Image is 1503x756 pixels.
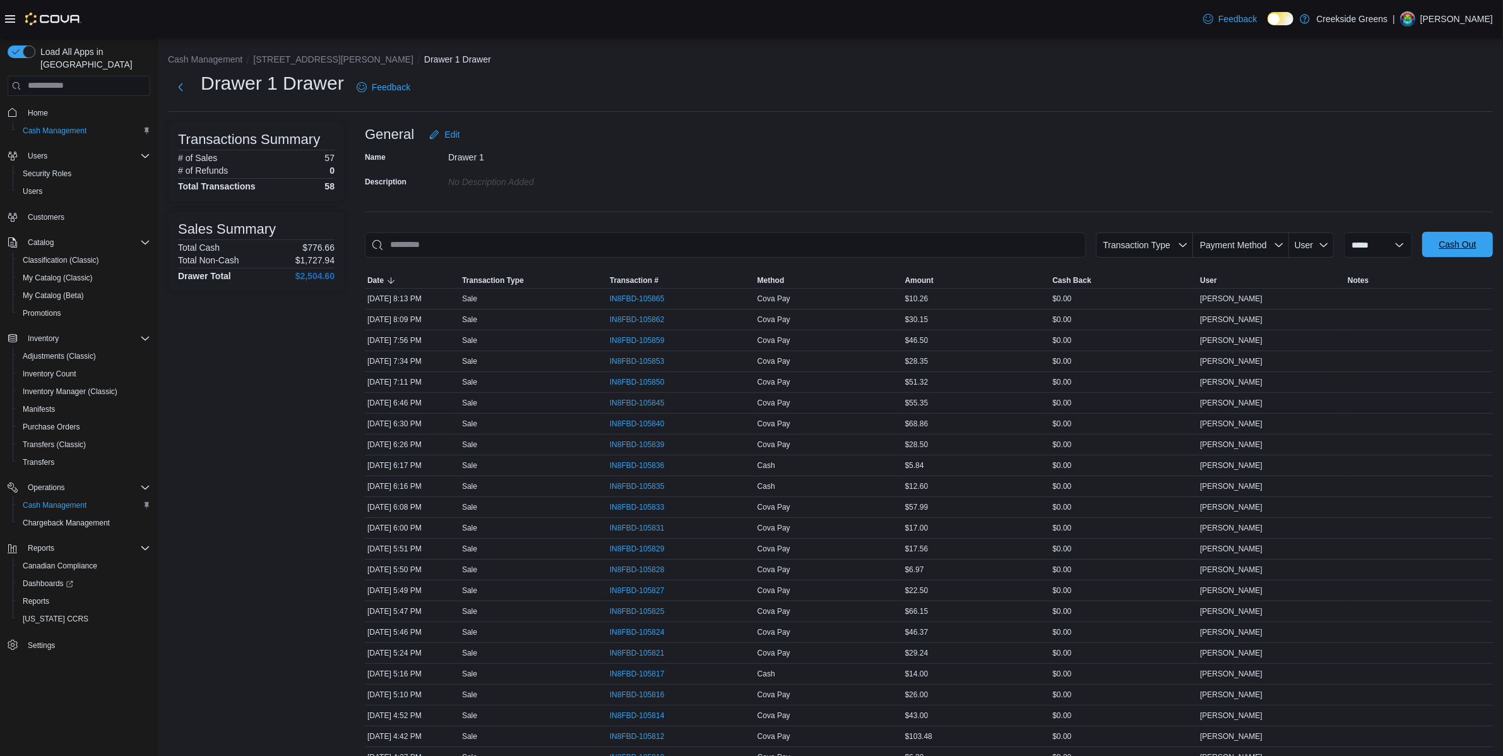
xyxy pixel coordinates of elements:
div: $0.00 [1050,312,1197,327]
span: Canadian Compliance [18,558,150,573]
span: Reports [28,543,54,553]
div: No Description added [448,172,617,187]
p: Sale [462,377,477,387]
div: [DATE] 6:00 PM [365,520,460,536]
span: Payment Method [1200,240,1267,250]
button: IN8FBD-105853 [610,354,677,369]
div: $0.00 [1050,291,1197,306]
p: Sale [462,315,477,325]
span: Transfers [18,455,150,470]
div: [DATE] 7:11 PM [365,375,460,390]
h3: Sales Summary [178,222,276,237]
nav: Complex example [8,99,150,687]
h4: Drawer Total [178,271,231,281]
span: Notes [1348,275,1369,285]
span: Cash Out [1439,238,1476,251]
p: [PERSON_NAME] [1420,11,1493,27]
span: Cova Pay [757,294,790,304]
h6: # of Sales [178,153,217,163]
span: User [1295,240,1314,250]
span: IN8FBD-105821 [610,648,665,658]
h1: Drawer 1 Drawer [201,71,344,96]
button: IN8FBD-105862 [610,312,677,327]
span: Cova Pay [757,315,790,325]
div: $0.00 [1050,333,1197,348]
span: [PERSON_NAME] [1200,335,1262,345]
div: [DATE] 7:34 PM [365,354,460,369]
span: Promotions [18,306,150,321]
span: $30.15 [905,315,929,325]
span: IN8FBD-105835 [610,481,665,491]
span: Transaction # [610,275,658,285]
span: $68.86 [905,419,929,429]
button: IN8FBD-105827 [610,583,677,598]
input: This is a search bar. As you type, the results lower in the page will automatically filter. [365,232,1086,258]
p: Sale [462,398,477,408]
button: IN8FBD-105812 [610,729,677,744]
button: Amount [903,273,1050,288]
span: Cash Management [23,126,86,136]
button: Operations [3,479,155,496]
span: Feedback [1218,13,1257,25]
span: IN8FBD-105827 [610,585,665,596]
a: Cash Management [18,123,92,138]
div: [DATE] 8:09 PM [365,312,460,327]
a: Purchase Orders [18,419,85,435]
button: Customers [3,208,155,226]
span: Classification (Classic) [23,255,99,265]
a: Feedback [1198,6,1262,32]
span: My Catalog (Classic) [23,273,93,283]
span: Users [23,148,150,164]
button: User [1289,232,1334,258]
span: IN8FBD-105825 [610,606,665,616]
p: Sale [462,335,477,345]
button: Catalog [23,235,59,250]
a: My Catalog (Classic) [18,270,98,285]
span: Chargeback Management [18,515,150,531]
p: Sale [462,460,477,471]
span: My Catalog (Beta) [23,291,84,301]
span: [PERSON_NAME] [1200,523,1262,533]
span: Catalog [23,235,150,250]
span: Cova Pay [757,523,790,533]
span: Purchase Orders [18,419,150,435]
span: Method [757,275,785,285]
span: [PERSON_NAME] [1200,419,1262,429]
div: [DATE] 6:46 PM [365,395,460,411]
h6: Total Cash [178,243,220,253]
span: Chargeback Management [23,518,110,528]
span: Transfers [23,457,54,467]
h4: $2,504.60 [295,271,335,281]
span: Manifests [23,404,55,414]
span: Purchase Orders [23,422,80,432]
button: Transaction # [607,273,755,288]
span: Cova Pay [757,502,790,512]
button: Security Roles [13,165,155,183]
span: Reports [23,596,49,606]
div: [DATE] 5:51 PM [365,541,460,556]
span: Users [28,151,47,161]
span: Users [18,184,150,199]
span: Cova Pay [757,440,790,450]
button: IN8FBD-105831 [610,520,677,536]
span: Cash Back [1052,275,1091,285]
span: Home [23,105,150,121]
span: IN8FBD-105824 [610,627,665,637]
button: IN8FBD-105845 [610,395,677,411]
button: Home [3,104,155,122]
p: Sale [462,419,477,429]
span: Cova Pay [757,335,790,345]
button: Cash Out [1422,232,1493,257]
span: [PERSON_NAME] [1200,544,1262,554]
button: Inventory Count [13,365,155,383]
button: My Catalog (Classic) [13,269,155,287]
p: Sale [462,356,477,366]
a: Chargeback Management [18,515,115,531]
span: Settings [23,637,150,652]
span: Transfers (Classic) [18,437,150,452]
button: Cash Back [1050,273,1197,288]
label: Description [365,177,407,187]
span: Manifests [18,402,150,417]
span: IN8FBD-105816 [610,690,665,700]
span: Cova Pay [757,377,790,387]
